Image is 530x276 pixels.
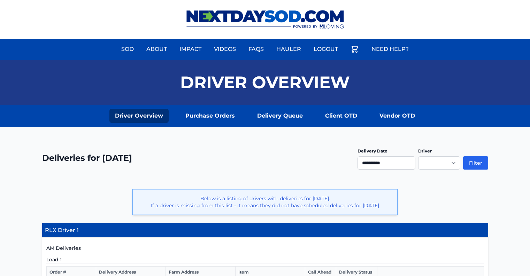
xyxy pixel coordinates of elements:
[175,41,206,58] a: Impact
[42,223,488,238] h4: RLX Driver 1
[210,41,240,58] a: Videos
[46,245,484,253] h5: AM Deliveries
[463,156,488,170] button: Filter
[309,41,342,58] a: Logout
[142,41,171,58] a: About
[252,109,308,123] a: Delivery Queue
[358,148,387,154] label: Delivery Date
[109,109,169,123] a: Driver Overview
[180,109,240,123] a: Purchase Orders
[42,152,132,164] h2: Deliveries for [DATE]
[117,41,138,58] a: Sod
[244,41,268,58] a: FAQs
[374,109,421,123] a: Vendor OTD
[367,41,413,58] a: Need Help?
[320,109,363,123] a: Client OTD
[46,256,484,263] h5: Load 1
[418,148,432,154] label: Driver
[272,41,305,58] a: Hauler
[138,195,392,209] p: Below is a listing of drivers with deliveries for [DATE]. If a driver is missing from this list -...
[180,74,350,91] h1: Driver Overview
